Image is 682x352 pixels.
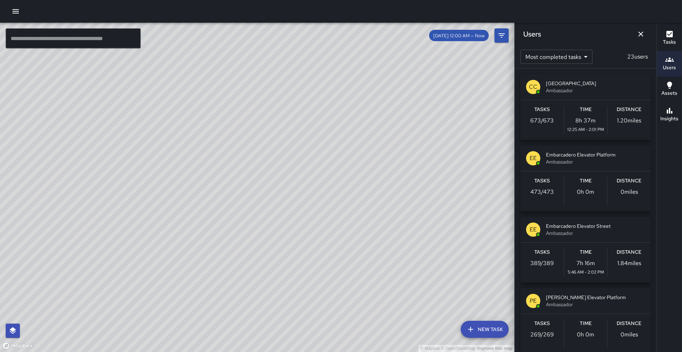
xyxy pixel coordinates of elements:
div: Most completed tasks [520,50,592,64]
h6: Users [523,28,541,40]
span: Embarcadero Elevator Street [546,222,645,230]
h6: Time [580,106,592,114]
p: 0h 0m [577,330,594,339]
p: 0 miles [621,330,638,339]
p: 1.84 miles [617,259,641,268]
button: Insights [657,102,682,128]
span: [GEOGRAPHIC_DATA] [546,80,645,87]
span: Embarcadero Elevator Platform [546,151,645,158]
p: 1.20 miles [617,116,641,125]
h6: Insights [660,115,678,123]
p: 269 / 269 [530,330,554,339]
button: Assets [657,77,682,102]
p: 23 users [624,53,651,61]
h6: Tasks [534,320,550,328]
span: 5:46 AM - 2:02 PM [568,269,604,276]
span: Ambassador [546,87,645,94]
p: 0 miles [621,188,638,196]
h6: Distance [617,248,642,256]
span: Ambassador [546,230,645,237]
p: 8h 37m [575,116,596,125]
h6: Time [580,248,592,256]
p: 7h 16m [577,259,595,268]
h6: Distance [617,320,642,328]
button: Dismiss [634,27,648,41]
button: Users [657,51,682,77]
h6: Users [663,64,676,72]
span: Ambassador [546,158,645,165]
button: Tasks [657,26,682,51]
button: EEEmbarcadero Elevator PlatformAmbassadorTasks473/473Time0h 0mDistance0miles [520,145,651,211]
span: [PERSON_NAME] Elevator Platform [546,294,645,301]
button: New Task [461,321,509,338]
p: EE [530,154,537,163]
p: 673 / 673 [530,116,554,125]
button: EEEmbarcadero Elevator StreetAmbassadorTasks389/389Time7h 16m5:46 AM - 2:02 PMDistance1.84miles [520,217,651,282]
h6: Tasks [534,177,550,185]
button: Filters [494,28,509,43]
h6: Tasks [663,38,676,46]
button: CC[GEOGRAPHIC_DATA]AmbassadorTasks673/673Time8h 37m12:25 AM - 2:01 PMDistance1.20miles [520,74,651,140]
h6: Tasks [534,106,550,114]
h6: Assets [661,89,677,97]
p: CC [529,83,537,91]
span: 12:25 AM - 2:01 PM [567,126,604,133]
span: [DATE] 12:00 AM — Now [429,33,489,39]
p: EE [530,225,537,234]
p: PE [530,297,537,305]
h6: Distance [617,106,642,114]
h6: Tasks [534,248,550,256]
h6: Distance [617,177,642,185]
p: 473 / 473 [530,188,554,196]
p: 0h 0m [577,188,594,196]
span: Ambassador [546,301,645,308]
h6: Time [580,320,592,328]
h6: Time [580,177,592,185]
p: 389 / 389 [530,259,554,268]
